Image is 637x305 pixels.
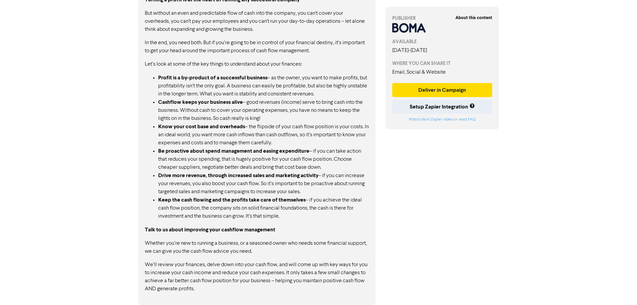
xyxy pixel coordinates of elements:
div: AVAILABLE [392,38,493,45]
strong: About this content [455,15,492,20]
p: In the end, you need both. But if you’re going to be in control of your financial destiny, it’s i... [145,39,369,55]
div: or [392,117,493,123]
div: PUBLISHER [392,15,493,22]
li: – if you can take action that reduces your spending, that is hugely positive for your cash flow p... [158,147,369,171]
li: – if you achieve the ideal cash flow position, the company sits on solid financial foundations, t... [158,196,369,220]
strong: Drive more revenue, through increased sales and marketing activity [158,172,318,179]
strong: Keep the cash flowing and the profits take care of themselves [158,197,306,203]
p: But without an even and predictable flow of cash into the company, you can't cover your overheads... [145,9,369,33]
strong: Be proactive about spend management and easing expenditure [158,148,309,154]
button: Deliver in Campaign [392,83,493,97]
a: read FAQ [459,118,475,122]
button: Setup Zapier Integration [392,100,493,114]
p: Whether you’re new to running a business, or a seasoned owner who needs some financial support, w... [145,239,369,255]
li: – the flipside of your cash flow position is your costs. In an ideal world, you want more cash in... [158,123,369,147]
li: – if you can increase your revenues, you also boost your cash flow. So it’s important to be proac... [158,171,369,196]
p: Let’s look at some of the key things to understand about your finances: [145,60,369,68]
strong: Profit is a by-product of a successful business [158,74,268,81]
iframe: Chat Widget [604,273,637,305]
strong: Cashflow keeps your business alive [158,99,243,105]
div: [DATE] - [DATE] [392,47,493,55]
p: We’ll review your finances, delve down into your cash flow, and will come up with key ways for yo... [145,261,369,293]
div: Email, Social & Website [392,68,493,76]
a: Watch short Zapier video [409,118,453,122]
strong: Talk to us about improving your cashflow management [145,226,275,233]
strong: Know your cost base and overheads [158,123,245,130]
li: – good revenues (income) serve to bring cash into the business. Without cash to cover your operat... [158,98,369,123]
li: – as the owner, you want to make profits, but profitability isn’t the only goal. A business can e... [158,74,369,98]
div: WHERE YOU CAN SHARE IT [392,60,493,67]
